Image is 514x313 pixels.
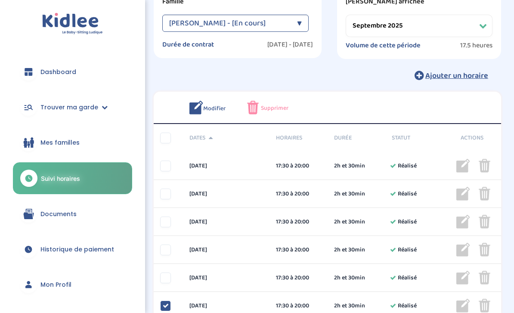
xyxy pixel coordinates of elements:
[40,138,80,147] span: Mes familles
[40,210,77,219] span: Documents
[13,127,132,158] a: Mes familles
[479,299,490,313] img: poubelle_grise.png
[189,101,203,115] img: modifier_bleu.png
[398,161,417,170] span: Réalisé
[479,271,490,285] img: poubelle_grise.png
[41,174,80,183] span: Suivi horaires
[276,245,321,254] div: 17:30 à 20:00
[13,198,132,229] a: Documents
[398,273,417,282] span: Réalisé
[398,217,417,226] span: Réalisé
[402,66,501,85] button: Ajouter un horaire
[456,243,470,257] img: modifier_gris.png
[183,273,270,282] div: [DATE]
[276,133,321,143] span: Horaires
[276,217,321,226] div: 17:30 à 20:00
[456,299,470,313] img: modifier_gris.png
[479,215,490,229] img: poubelle_grise.png
[334,273,365,282] span: 2h et 30min
[183,217,270,226] div: [DATE]
[398,245,417,254] span: Réalisé
[13,56,132,87] a: Dashboard
[40,280,71,289] span: Mon Profil
[425,70,488,82] span: Ajouter un horaire
[456,187,470,201] img: modifier_gris.png
[334,161,365,170] span: 2h et 30min
[40,103,98,112] span: Trouver ma garde
[13,269,132,300] a: Mon Profil
[456,159,470,173] img: modifier_gris.png
[398,189,417,198] span: Réalisé
[183,189,270,198] div: [DATE]
[276,273,321,282] div: 17:30 à 20:00
[183,245,270,254] div: [DATE]
[328,133,385,143] div: Durée
[456,271,470,285] img: modifier_gris.png
[267,40,313,49] label: [DATE] - [DATE]
[460,41,492,50] span: 17.5 heures
[40,245,114,254] span: Historique de paiement
[13,234,132,265] a: Historique de paiement
[297,15,302,32] div: ▼
[385,133,443,143] div: Statut
[261,104,288,113] span: Supprimer
[276,301,321,310] div: 17:30 à 20:00
[334,189,365,198] span: 2h et 30min
[456,215,470,229] img: modifier_gris.png
[169,15,266,32] span: [PERSON_NAME] - [En cours]
[398,301,417,310] span: Réalisé
[42,13,103,35] img: logo.svg
[13,92,132,123] a: Trouver ma garde
[479,159,490,173] img: poubelle_grise.png
[334,217,365,226] span: 2h et 30min
[334,301,365,310] span: 2h et 30min
[334,245,365,254] span: 2h et 30min
[479,187,490,201] img: poubelle_grise.png
[162,40,214,49] label: Durée de contrat
[183,301,270,310] div: [DATE]
[276,161,321,170] div: 17:30 à 20:00
[13,162,132,194] a: Suivi horaires
[183,133,270,143] div: Dates
[346,41,421,50] label: Volume de cette période
[276,189,321,198] div: 17:30 à 20:00
[183,161,270,170] div: [DATE]
[247,101,259,115] img: poubelle_rose.png
[203,104,226,113] span: Modifier
[443,133,501,143] div: Actions
[479,243,490,257] img: poubelle_grise.png
[40,68,76,77] span: Dashboard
